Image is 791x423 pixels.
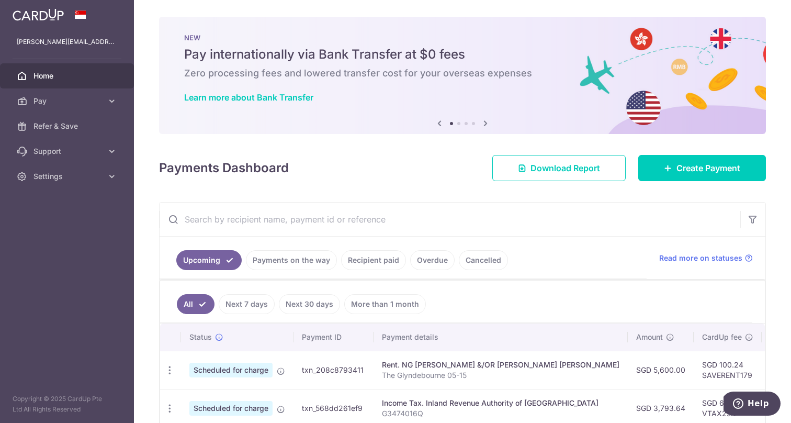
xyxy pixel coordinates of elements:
[382,360,619,370] div: Rent. NG [PERSON_NAME] &/OR [PERSON_NAME] [PERSON_NAME]
[492,155,626,181] a: Download Report
[659,253,742,263] span: Read more on statuses
[659,253,753,263] a: Read more on statuses
[724,392,781,418] iframe: Opens a widget where you can find more information
[33,146,103,157] span: Support
[638,155,766,181] a: Create Payment
[702,332,742,342] span: CardUp fee
[184,92,313,103] a: Learn more about Bank Transfer
[33,171,103,182] span: Settings
[676,162,740,174] span: Create Payment
[293,351,374,389] td: txn_208c8793411
[636,332,663,342] span: Amount
[33,71,103,81] span: Home
[219,294,275,314] a: Next 7 days
[382,398,619,408] div: Income Tax. Inland Revenue Authority of [GEOGRAPHIC_DATA]
[382,370,619,381] p: The Glyndebourne 05-15
[410,250,455,270] a: Overdue
[694,351,762,389] td: SGD 100.24 SAVERENT179
[160,203,740,236] input: Search by recipient name, payment id or reference
[293,324,374,351] th: Payment ID
[382,408,619,419] p: G3474016Q
[628,351,694,389] td: SGD 5,600.00
[189,363,273,377] span: Scheduled for charge
[246,250,337,270] a: Payments on the way
[344,294,426,314] a: More than 1 month
[374,324,628,351] th: Payment details
[189,401,273,416] span: Scheduled for charge
[33,96,103,106] span: Pay
[341,250,406,270] a: Recipient paid
[530,162,600,174] span: Download Report
[176,250,242,270] a: Upcoming
[33,121,103,131] span: Refer & Save
[459,250,508,270] a: Cancelled
[13,8,64,21] img: CardUp
[184,34,741,42] p: NEW
[17,37,117,47] p: [PERSON_NAME][EMAIL_ADDRESS][DOMAIN_NAME]
[189,332,212,342] span: Status
[184,46,741,63] h5: Pay internationally via Bank Transfer at $0 fees
[177,294,214,314] a: All
[184,67,741,80] h6: Zero processing fees and lowered transfer cost for your overseas expenses
[159,159,289,177] h4: Payments Dashboard
[279,294,340,314] a: Next 30 days
[159,17,766,134] img: Bank transfer banner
